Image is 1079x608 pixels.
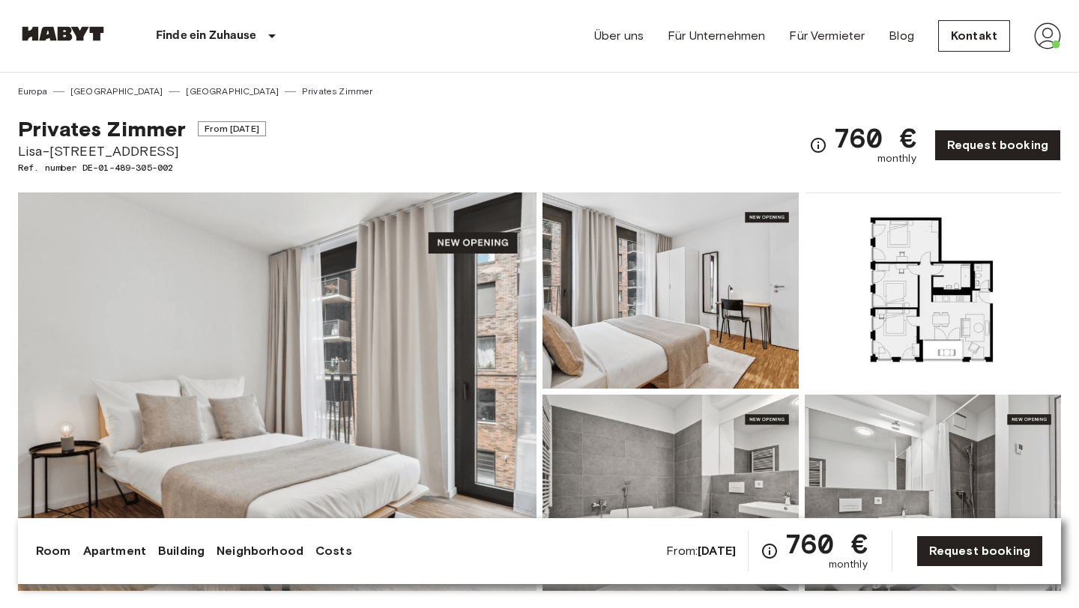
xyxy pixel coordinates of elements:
[805,192,1061,389] img: Picture of unit DE-01-489-305-002
[785,530,868,557] span: 760 €
[698,544,736,558] b: [DATE]
[938,20,1010,52] a: Kontakt
[1034,22,1061,49] img: avatar
[805,395,1061,591] img: Picture of unit DE-01-489-305-002
[916,535,1043,567] a: Request booking
[70,85,163,98] a: [GEOGRAPHIC_DATA]
[198,121,266,136] span: From [DATE]
[542,192,799,389] img: Picture of unit DE-01-489-305-002
[18,192,537,591] img: Marketing picture of unit DE-01-489-305-002
[833,124,916,151] span: 760 €
[934,130,1061,161] a: Request booking
[789,27,865,45] a: Für Vermieter
[158,542,205,560] a: Building
[302,85,372,98] a: Privates Zimmer
[761,542,779,560] svg: Check cost overview for full price breakdown. Please note that discounts apply to new joiners onl...
[542,395,799,591] img: Picture of unit DE-01-489-305-002
[829,557,868,572] span: monthly
[18,161,266,174] span: Ref. number DE-01-489-305-002
[315,542,352,560] a: Costs
[83,542,146,560] a: Apartment
[809,136,827,154] svg: Check cost overview for full price breakdown. Please note that discounts apply to new joiners onl...
[18,85,47,98] a: Europa
[18,26,108,41] img: Habyt
[668,27,765,45] a: Für Unternehmen
[186,85,279,98] a: [GEOGRAPHIC_DATA]
[877,151,916,166] span: monthly
[156,27,257,45] p: Finde ein Zuhause
[889,27,914,45] a: Blog
[666,543,736,559] span: From:
[594,27,644,45] a: Über uns
[18,116,186,142] span: Privates Zimmer
[217,542,303,560] a: Neighborhood
[36,542,71,560] a: Room
[18,142,266,161] span: Lisa-[STREET_ADDRESS]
